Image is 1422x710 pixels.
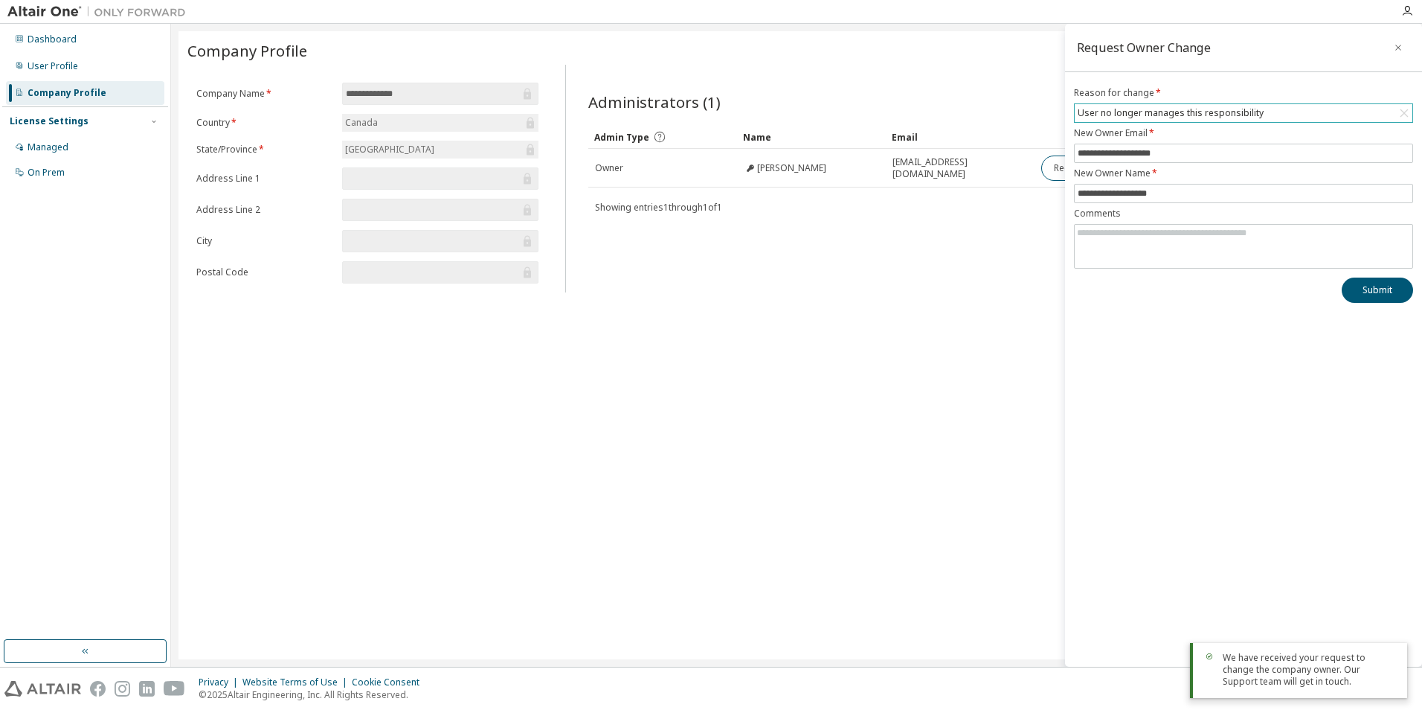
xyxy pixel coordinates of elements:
label: Address Line 1 [196,173,333,185]
button: Submit [1342,278,1413,303]
span: [PERSON_NAME] [757,162,826,174]
label: New Owner Name [1074,167,1413,179]
img: altair_logo.svg [4,681,81,697]
div: Name [743,125,880,149]
img: Altair One [7,4,193,19]
label: Comments [1074,208,1413,220]
label: Country [196,117,333,129]
div: Website Terms of Use [242,677,352,688]
div: User no longer manages this responsibility [1075,104,1412,122]
div: User Profile [28,60,78,72]
button: Request Owner Change [1041,156,1167,181]
div: Cookie Consent [352,677,428,688]
div: Request Owner Change [1077,42,1211,54]
div: Dashboard [28,33,77,45]
div: Canada [343,115,380,131]
label: City [196,235,333,247]
label: Postal Code [196,266,333,278]
div: Privacy [199,677,242,688]
label: State/Province [196,144,333,156]
img: linkedin.svg [139,681,155,697]
span: [EMAIL_ADDRESS][DOMAIN_NAME] [892,156,1028,180]
span: Showing entries 1 through 1 of 1 [595,201,722,214]
div: [GEOGRAPHIC_DATA] [342,141,538,159]
label: Address Line 2 [196,204,333,216]
span: Owner [595,162,623,174]
img: instagram.svg [115,681,130,697]
div: User no longer manages this responsibility [1075,105,1266,121]
div: License Settings [10,115,89,127]
div: On Prem [28,167,65,179]
span: Administrators (1) [588,92,721,112]
label: Company Name [196,88,333,100]
p: © 2025 Altair Engineering, Inc. All Rights Reserved. [199,688,428,701]
label: Reason for change [1074,87,1413,99]
label: New Owner Email [1074,127,1413,139]
div: Canada [342,114,538,132]
span: Company Profile [187,40,307,61]
div: We have received your request to change the company owner. Our Support team will get in touch. [1223,652,1395,688]
img: facebook.svg [90,681,106,697]
div: [GEOGRAPHIC_DATA] [343,141,437,158]
div: Managed [28,141,68,153]
span: Admin Type [594,131,649,144]
img: youtube.svg [164,681,185,697]
div: Company Profile [28,87,106,99]
div: Email [892,125,1029,149]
